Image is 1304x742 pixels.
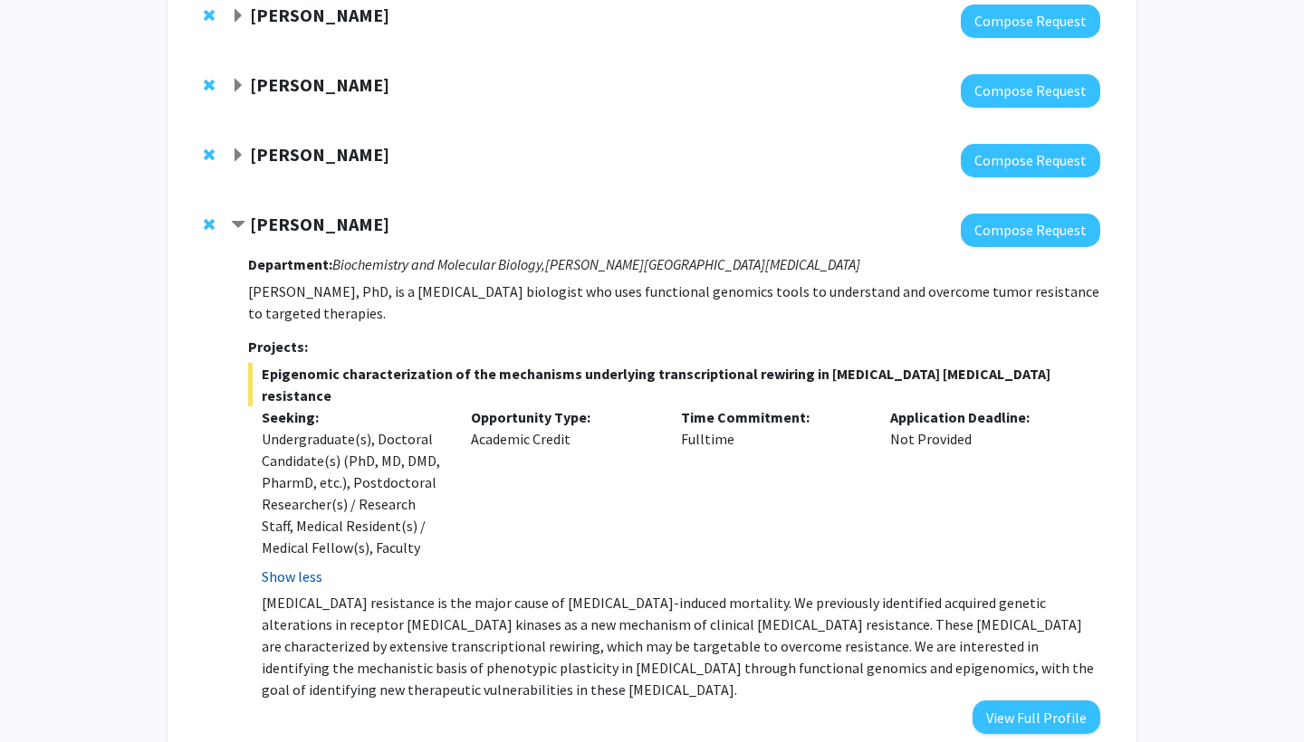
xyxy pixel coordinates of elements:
[248,338,308,356] strong: Projects:
[250,213,389,235] strong: [PERSON_NAME]
[332,255,545,273] i: Biochemistry and Molecular Biology,
[231,148,245,163] span: Expand Karen Fleming Bookmark
[231,79,245,93] span: Expand Arvind Pathak Bookmark
[890,406,1073,428] p: Application Deadline:
[231,9,245,24] span: Expand Raj Mukherjee Bookmark
[973,700,1100,734] button: View Full Profile
[250,4,389,26] strong: [PERSON_NAME]
[248,281,1100,324] p: [PERSON_NAME], PhD, is a [MEDICAL_DATA] biologist who uses functional genomics tools to understan...
[262,592,1100,700] p: [MEDICAL_DATA] resistance is the major cause of [MEDICAL_DATA]-induced mortality. We previously i...
[204,78,215,92] span: Remove Arvind Pathak from bookmarks
[961,214,1100,247] button: Compose Request to Utthara Nayar
[231,218,245,233] span: Contract Utthara Nayar Bookmark
[457,406,667,587] div: Academic Credit
[877,406,1087,587] div: Not Provided
[961,5,1100,38] button: Compose Request to Raj Mukherjee
[248,255,332,273] strong: Department:
[262,428,445,558] div: Undergraduate(s), Doctoral Candidate(s) (PhD, MD, DMD, PharmD, etc.), Postdoctoral Researcher(s) ...
[204,217,215,232] span: Remove Utthara Nayar from bookmarks
[471,406,654,428] p: Opportunity Type:
[248,363,1100,406] span: Epigenomic characterization of the mechanisms underlying transcriptional rewiring in [MEDICAL_DAT...
[204,8,215,23] span: Remove Raj Mukherjee from bookmarks
[667,406,877,587] div: Fulltime
[250,143,389,166] strong: [PERSON_NAME]
[262,406,445,428] p: Seeking:
[204,147,215,162] span: Remove Karen Fleming from bookmarks
[14,661,77,728] iframe: Chat
[681,406,864,428] p: Time Commitment:
[961,74,1100,108] button: Compose Request to Arvind Pathak
[961,144,1100,177] button: Compose Request to Karen Fleming
[262,566,322,587] button: Show less
[545,255,860,273] i: [PERSON_NAME][GEOGRAPHIC_DATA][MEDICAL_DATA]
[250,73,389,96] strong: [PERSON_NAME]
